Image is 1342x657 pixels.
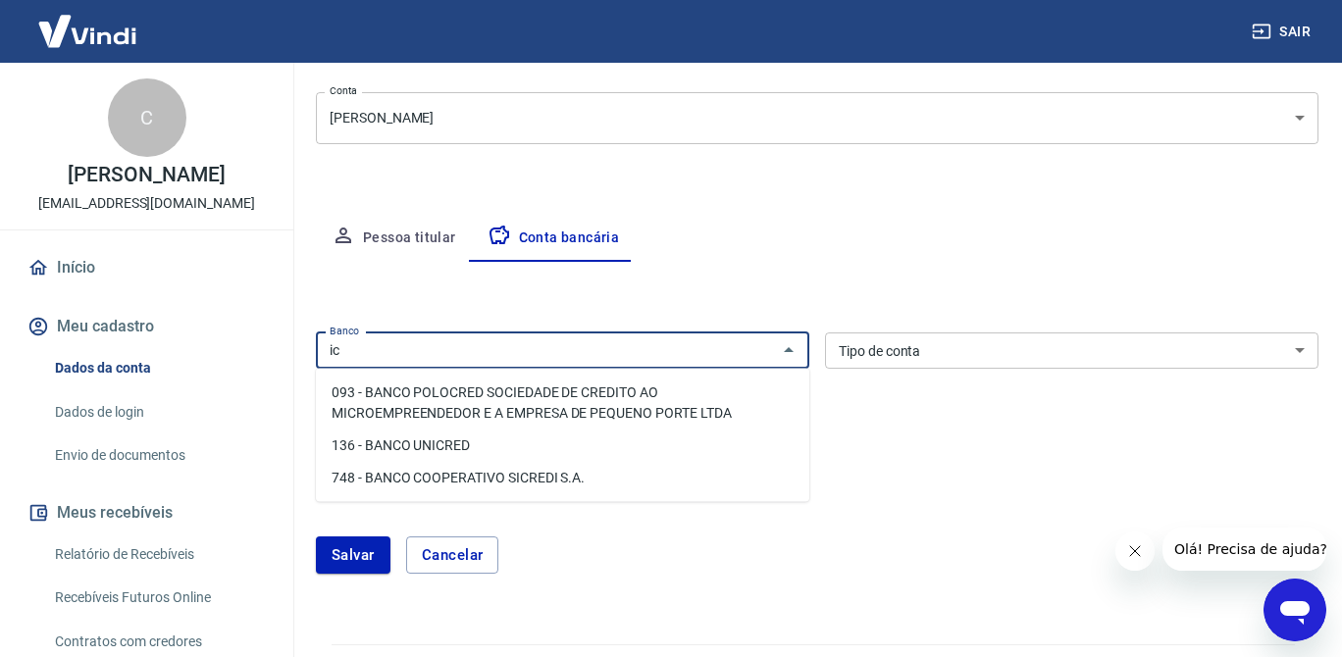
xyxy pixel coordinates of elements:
[47,392,270,432] a: Dados de login
[775,336,802,364] button: Fechar
[1248,14,1318,50] button: Sair
[316,430,809,462] li: 136 - BANCO UNICRED
[24,305,270,348] button: Meu cadastro
[68,165,225,185] p: [PERSON_NAME]
[330,83,357,98] label: Conta
[472,215,636,262] button: Conta bancária
[12,14,165,29] span: Olá! Precisa de ajuda?
[47,534,270,575] a: Relatório de Recebíveis
[24,491,270,534] button: Meus recebíveis
[316,92,1318,144] div: [PERSON_NAME]
[1115,531,1155,571] iframe: Fechar mensagem
[38,193,255,214] p: [EMAIL_ADDRESS][DOMAIN_NAME]
[1264,579,1326,641] iframe: Botão para abrir a janela de mensagens
[24,1,151,61] img: Vindi
[316,536,390,574] button: Salvar
[316,215,472,262] button: Pessoa titular
[47,578,270,618] a: Recebíveis Futuros Online
[1162,528,1326,571] iframe: Mensagem da empresa
[47,435,270,476] a: Envio de documentos
[316,377,809,430] li: 093 - BANCO POLOCRED SOCIEDADE DE CREDITO AO MICROEMPREENDEDOR E A EMPRESA DE PEQUENO PORTE LTDA
[316,462,809,494] li: 748 - BANCO COOPERATIVO SICREDI S.A.
[406,536,499,574] button: Cancelar
[24,246,270,289] a: Início
[47,348,270,388] a: Dados da conta
[330,324,359,338] label: Banco
[108,78,186,157] div: C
